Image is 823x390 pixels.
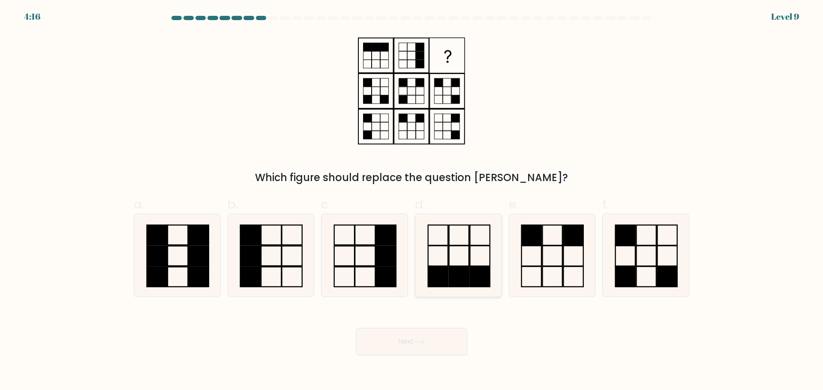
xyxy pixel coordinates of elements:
[509,196,518,213] span: e.
[321,196,330,213] span: c.
[139,170,684,185] div: Which figure should replace the question [PERSON_NAME]?
[771,10,799,23] div: Level 9
[415,196,425,213] span: d.
[602,196,608,213] span: f.
[134,196,144,213] span: a.
[24,10,40,23] div: 4:16
[228,196,238,213] span: b.
[356,328,467,355] button: Next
